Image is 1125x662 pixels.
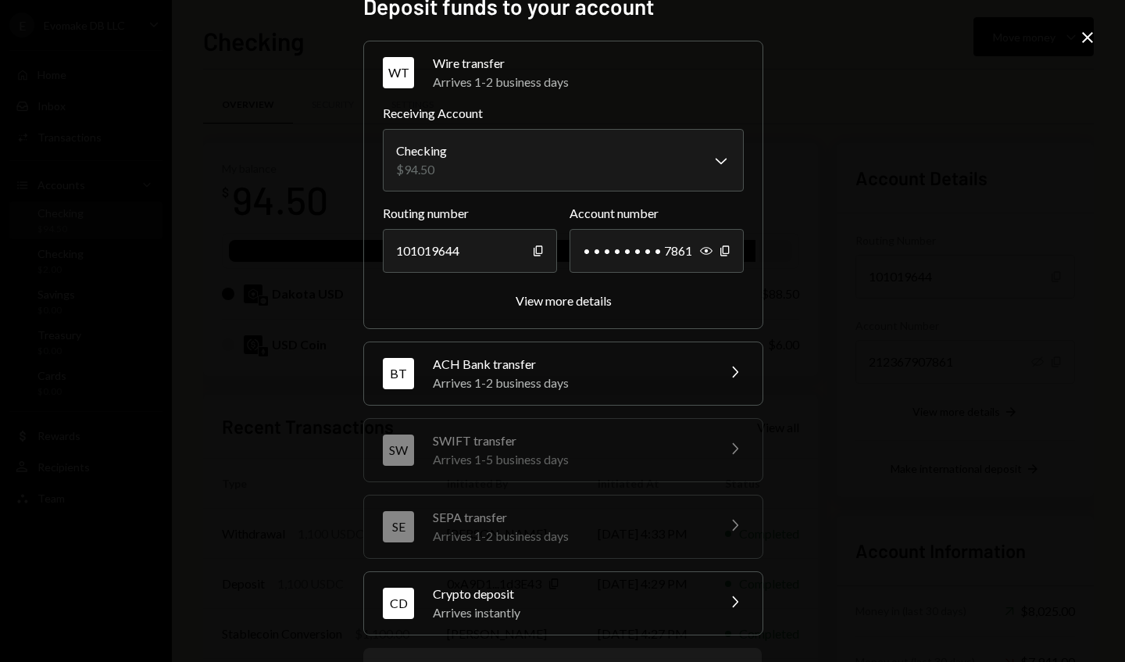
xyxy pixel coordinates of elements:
div: Arrives instantly [433,603,706,622]
label: Receiving Account [383,104,744,123]
button: SESEPA transferArrives 1-2 business days [364,496,762,558]
button: CDCrypto depositArrives instantly [364,572,762,635]
button: Receiving Account [383,129,744,191]
div: Crypto deposit [433,585,706,603]
button: View more details [516,293,612,310]
div: SEPA transfer [433,508,706,527]
div: BT [383,358,414,389]
div: Arrives 1-2 business days [433,374,706,392]
div: Arrives 1-2 business days [433,73,744,91]
div: CD [383,588,414,619]
button: BTACH Bank transferArrives 1-2 business days [364,342,762,405]
div: ACH Bank transfer [433,355,706,374]
div: Wire transfer [433,54,744,73]
button: SWSWIFT transferArrives 1-5 business days [364,419,762,481]
div: SWIFT transfer [433,431,706,450]
button: WTWire transferArrives 1-2 business days [364,41,762,104]
div: 101019644 [383,229,557,273]
div: SE [383,511,414,542]
label: Account number [570,204,744,223]
div: • • • • • • • • 7861 [570,229,744,273]
div: Arrives 1-2 business days [433,527,706,546]
div: WTWire transferArrives 1-2 business days [383,104,744,310]
div: Arrives 1-5 business days [433,450,706,469]
div: SW [383,435,414,466]
div: WT [383,57,414,88]
label: Routing number [383,204,557,223]
div: View more details [516,293,612,308]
